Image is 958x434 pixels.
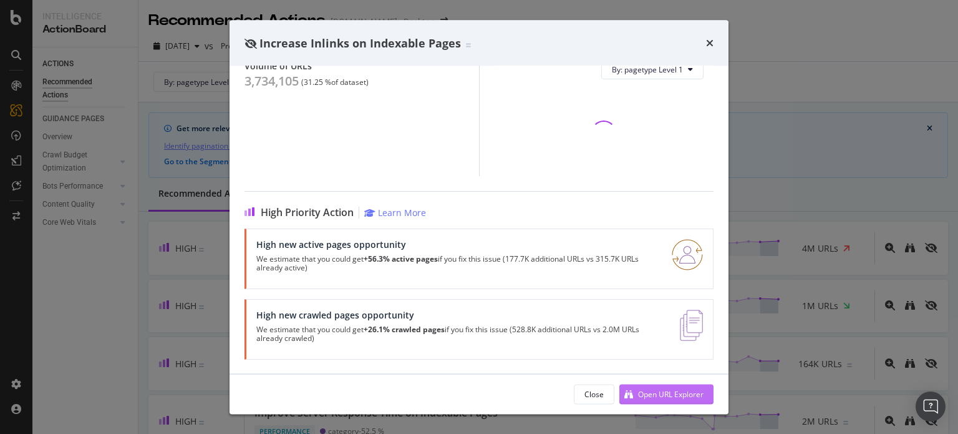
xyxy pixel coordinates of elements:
img: e5DMFwAAAABJRU5ErkJggg== [680,310,703,342]
span: Increase Inlinks on Indexable Pages [259,35,461,50]
div: Close [584,388,604,399]
div: Open URL Explorer [638,388,704,399]
button: Close [574,384,614,404]
img: RO06QsNG.png [672,240,703,271]
div: High new crawled pages opportunity [256,310,665,321]
div: ( 31.25 % of dataset ) [301,79,369,87]
div: Learn More [378,207,426,219]
p: We estimate that you could get if you fix this issue (177.7K additional URLs vs 315.7K URLs alrea... [256,255,657,273]
p: We estimate that you could get if you fix this issue (528.8K additional URLs vs 2.0M URLs already... [256,326,665,343]
span: High Priority Action [261,207,354,219]
img: Equal [466,43,471,47]
div: modal [230,20,728,414]
div: times [706,35,714,51]
button: Open URL Explorer [619,384,714,404]
button: By: pagetype Level 1 [601,60,704,80]
strong: +56.3% active pages [364,254,438,265]
div: eye-slash [244,38,257,48]
div: High new active pages opportunity [256,240,657,250]
span: By: pagetype Level 1 [612,64,683,75]
a: Learn More [364,207,426,219]
div: Volume of URLs [244,61,464,72]
strong: +26.1% crawled pages [364,325,445,335]
div: Open Intercom Messenger [916,392,946,422]
div: 3,734,105 [244,74,299,89]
